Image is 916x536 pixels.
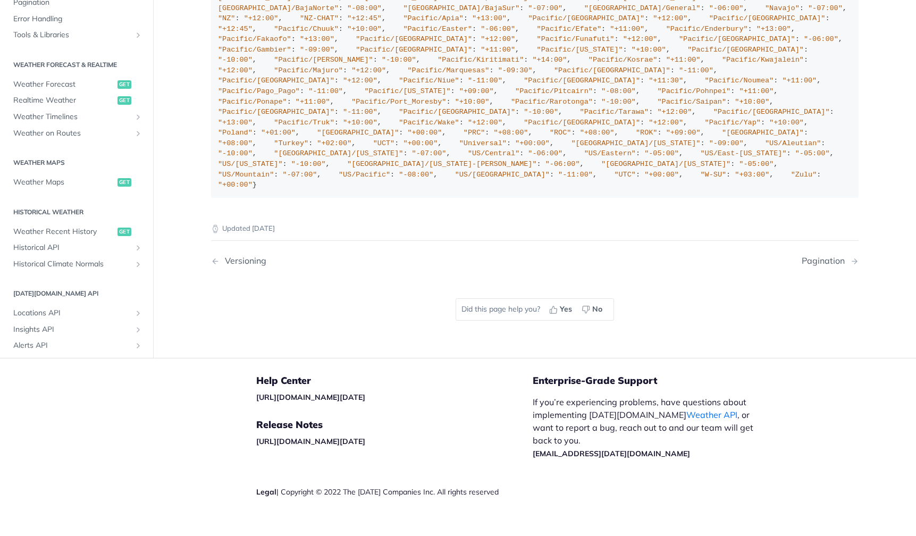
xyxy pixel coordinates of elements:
a: Realtime Weatherget [8,93,145,108]
span: "-06:00" [545,160,580,168]
span: "+13:00" [757,25,791,33]
span: "+00:00" [515,139,550,147]
span: No [592,304,602,315]
span: "Pacific/Rarotonga" [511,98,593,106]
span: "+02:00" [317,139,351,147]
span: "ROK" [636,129,658,137]
button: Show subpages for Tools & Libraries [134,31,142,39]
span: "Poland" [218,129,253,137]
span: "+00:00" [408,129,442,137]
span: Weather Timelines [13,111,131,122]
div: Versioning [220,256,266,266]
span: "Universal" [459,139,507,147]
span: "Pacific/Niue" [399,77,459,85]
span: get [117,227,131,236]
span: Weather Recent History [13,226,115,237]
span: "+11:00" [481,46,515,54]
span: "Pacific/Gambier" [218,46,291,54]
span: "Pacific/[GEOGRAPHIC_DATA]" [687,46,804,54]
span: "+10:00" [632,46,666,54]
span: "+08:00" [218,139,253,147]
span: "Turkey" [274,139,308,147]
span: "Zulu" [791,171,817,179]
span: "-06:00" [709,4,744,12]
span: "-11:00" [343,108,377,116]
span: "+12:00" [657,108,692,116]
span: "+11:30" [649,77,683,85]
span: "-11:00" [468,77,502,85]
span: "Pacific/Efate" [537,25,602,33]
span: "-07:00" [283,171,317,179]
span: "NZ-CHAT" [300,14,339,22]
span: "[GEOGRAPHIC_DATA]" [722,129,804,137]
span: "Pacific/Pohnpei" [657,87,730,95]
span: "-06:00" [481,25,515,33]
a: Historical Climate NormalsShow subpages for Historical Climate Normals [8,256,145,272]
span: Events API [13,357,131,367]
span: "-09:30" [498,66,533,74]
span: "Pacific/Port_Moresby" [351,98,446,106]
span: "Pacific/Ponape" [218,98,287,106]
span: "Pacific/Yap" [705,119,761,127]
nav: Pagination Controls [211,245,859,277]
a: Previous Page: Versioning [211,256,489,266]
span: "US/Central" [468,149,519,157]
span: "-08:00" [347,4,382,12]
span: "-07:00" [528,4,562,12]
span: "[GEOGRAPHIC_DATA]/BajaSur" [403,4,519,12]
span: "-07:00" [412,149,447,157]
span: "W-SU" [700,171,726,179]
div: Pagination [802,256,850,266]
span: get [117,178,131,187]
span: "-05:00" [644,149,679,157]
span: "-08:00" [399,171,433,179]
span: "-07:00" [808,4,843,12]
h2: Historical Weather [8,207,145,216]
div: Did this page help you? [456,298,614,321]
span: "+00:00" [644,171,679,179]
span: Realtime Weather [13,95,115,106]
span: "-09:00" [300,46,334,54]
span: "Pacific/Apia" [403,14,463,22]
span: "Pacific/Truk" [274,119,334,127]
span: "-10:00" [218,149,253,157]
span: "NZ" [218,14,235,22]
span: "Pacific/[GEOGRAPHIC_DATA]" [399,108,515,116]
span: "+10:00" [455,98,490,106]
span: "Pacific/[GEOGRAPHIC_DATA]" [554,66,670,74]
span: "+08:00" [580,129,615,137]
a: Legal [256,487,276,497]
span: Yes [560,304,572,315]
a: Events APIShow subpages for Events API [8,354,145,370]
span: "+03:00" [735,171,769,179]
span: "+00:00" [403,139,438,147]
span: "Pacific/[GEOGRAPHIC_DATA]" [356,46,472,54]
button: Show subpages for Weather on Routes [134,129,142,137]
span: "+13:00" [472,14,507,22]
span: "+12:45" [218,25,253,33]
span: "+12:00" [623,35,658,43]
a: [EMAIL_ADDRESS][DATE][DOMAIN_NAME] [533,449,690,458]
span: "+12:00" [244,14,279,22]
h2: [DATE][DOMAIN_NAME] API [8,289,145,298]
button: Yes [545,301,578,317]
span: "+12:00" [218,66,253,74]
button: Show subpages for Alerts API [134,341,142,350]
span: "+14:00" [532,56,567,64]
a: Tools & LibrariesShow subpages for Tools & Libraries [8,27,145,43]
button: Show subpages for Weather Timelines [134,112,142,121]
span: "-11:00" [679,66,713,74]
span: "Pacific/Noumea" [705,77,774,85]
span: "Pacific/Pitcairn" [515,87,593,95]
span: "-06:00" [528,149,562,157]
span: "+10:00" [769,119,804,127]
button: Show subpages for Locations API [134,309,142,317]
a: Weather Mapsget [8,174,145,190]
span: "+11:00" [666,56,701,64]
span: "-09:00" [709,139,744,147]
span: "+08:00" [494,129,528,137]
span: "+10:00" [343,119,377,127]
span: Weather Maps [13,177,115,188]
span: "-05:00" [739,160,774,168]
span: "+10:00" [347,25,382,33]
